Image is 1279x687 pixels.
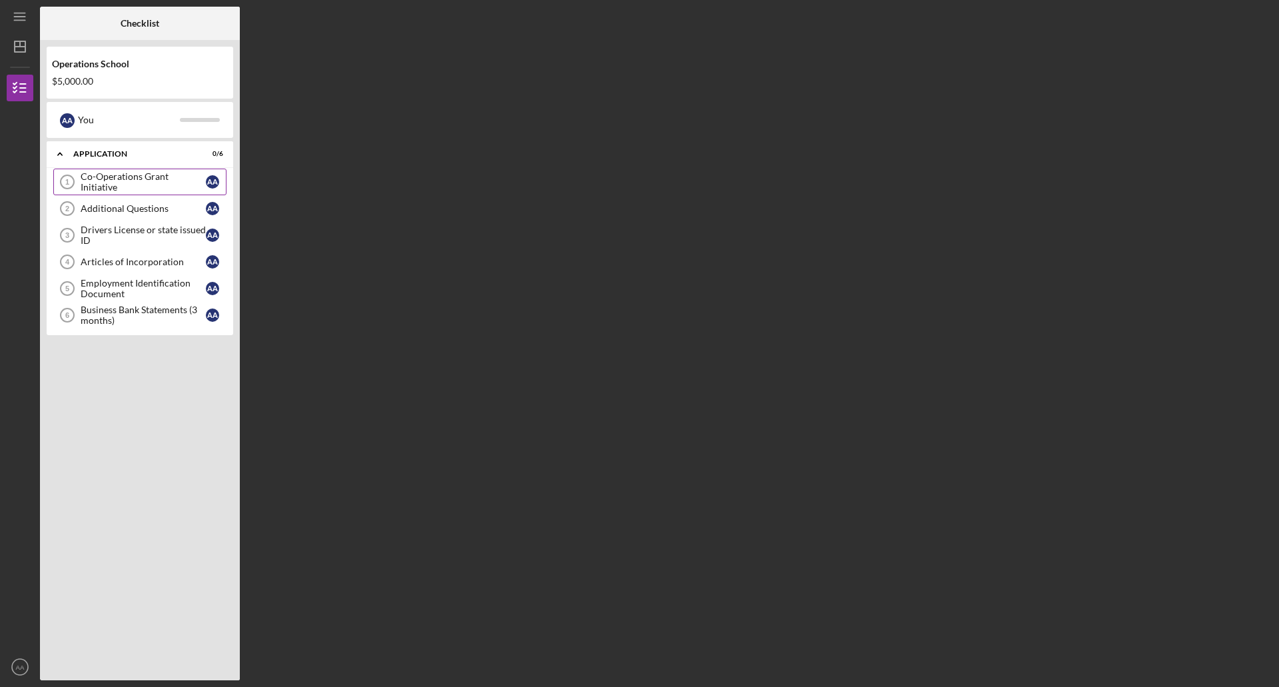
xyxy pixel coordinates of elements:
div: 0 / 6 [199,150,223,158]
div: A A [206,282,219,295]
b: Checklist [121,18,159,29]
div: A A [206,175,219,189]
tspan: 4 [65,258,70,266]
a: 6Business Bank Statements (3 months)AA [53,302,226,329]
div: Operations School [52,59,228,69]
div: Co-Operations Grant Initiative [81,171,206,193]
div: $5,000.00 [52,76,228,87]
a: 2Additional QuestionsAA [53,195,226,222]
tspan: 1 [65,178,69,186]
text: AA [16,664,25,671]
div: Application [73,150,190,158]
div: Drivers License or state issued ID [81,225,206,246]
div: A A [206,309,219,322]
a: 5Employment Identification DocumentAA [53,275,226,302]
a: 1Co-Operations Grant InitiativeAA [53,169,226,195]
div: A A [60,113,75,128]
tspan: 6 [65,311,69,319]
div: A A [206,202,219,215]
tspan: 3 [65,231,69,239]
button: AA [7,654,33,680]
div: Business Bank Statements (3 months) [81,305,206,326]
div: A A [206,229,219,242]
tspan: 5 [65,285,69,293]
div: Additional Questions [81,203,206,214]
a: 4Articles of IncorporationAA [53,249,226,275]
tspan: 2 [65,205,69,213]
div: You [78,109,180,131]
div: Employment Identification Document [81,278,206,299]
a: 3Drivers License or state issued IDAA [53,222,226,249]
div: A A [206,255,219,269]
div: Articles of Incorporation [81,257,206,267]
